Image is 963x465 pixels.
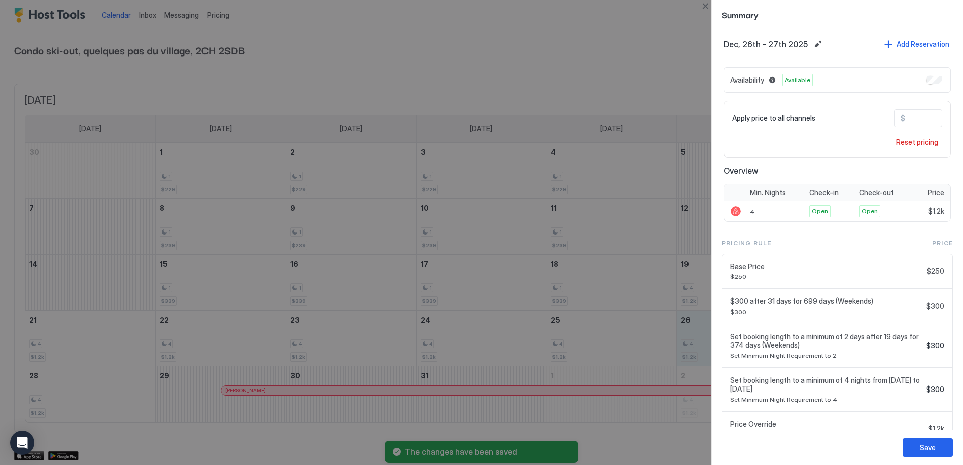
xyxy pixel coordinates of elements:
span: Available [785,75,810,85]
button: Add Reservation [883,37,951,51]
span: $300 [926,302,944,311]
span: Price Override [730,420,924,429]
span: Price [932,239,953,248]
span: $1.2k [928,424,944,433]
span: Min. Nights [750,188,786,197]
span: Check-out [859,188,894,197]
span: Base Price [730,262,923,271]
button: Save [903,438,953,457]
span: Open [812,207,828,216]
span: $1.2k [928,207,944,216]
span: Summary [722,8,953,21]
div: Reset pricing [896,137,938,147]
button: Reset pricing [892,135,942,149]
span: Availability [730,75,764,85]
span: Set Minimum Night Requirement to 4 [730,396,922,403]
span: $ [901,114,905,123]
span: Dec, 26th - 27th 2025 [724,39,808,49]
span: 4 [750,208,754,215]
span: Set Minimum Night Requirement to 2 [730,352,922,359]
span: $250 [730,273,923,280]
span: Check-in [809,188,839,197]
button: Blocked dates override all pricing rules and remain unavailable until manually unblocked [766,74,778,86]
button: Edit date range [812,38,824,50]
span: Set booking length to a minimum of 4 nights from [DATE] to [DATE] [730,376,922,394]
span: $300 after 31 days for 699 days (Weekends) [730,297,922,306]
span: Open [862,207,878,216]
div: Save [920,442,936,453]
span: Apply price to all channels [732,114,815,123]
span: $300 [926,341,944,350]
span: Set booking length to a minimum of 2 days after 19 days for 374 days (Weekends) [730,332,922,350]
span: $300 [730,308,922,316]
div: Open Intercom Messenger [10,431,34,455]
div: Add Reservation [897,39,949,49]
span: $250 [927,267,944,276]
span: Pricing Rule [722,239,771,248]
span: Price [928,188,944,197]
span: $300 [926,385,944,394]
span: Overview [724,166,951,176]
